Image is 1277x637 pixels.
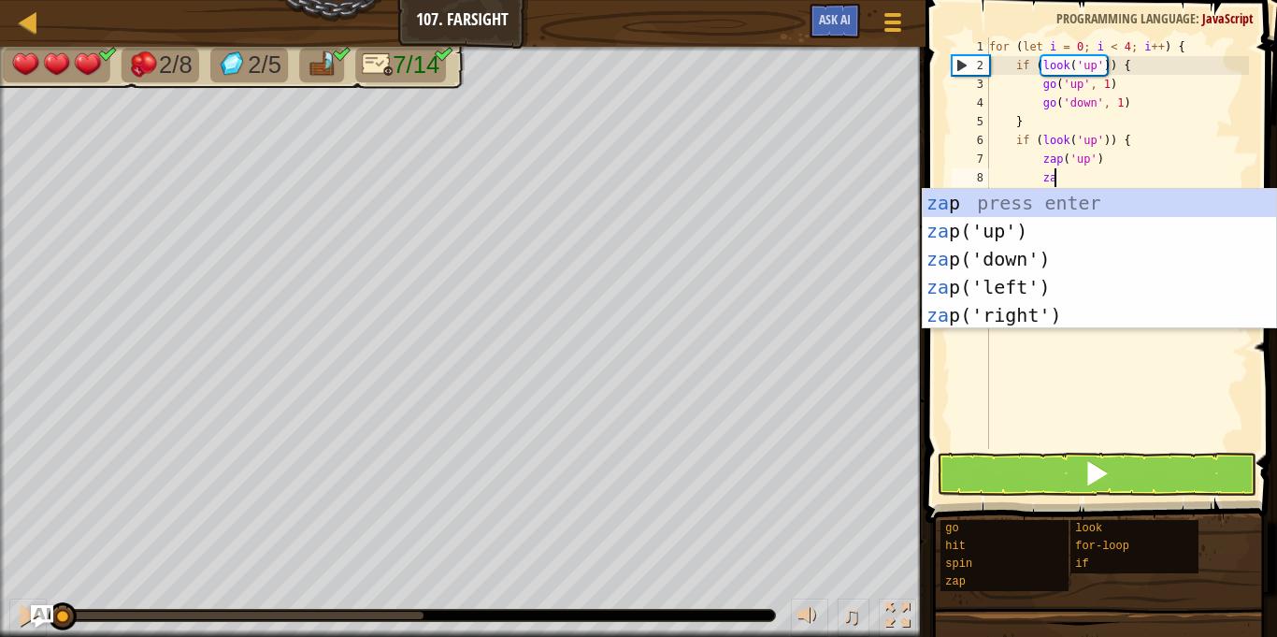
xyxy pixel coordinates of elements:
[1075,540,1129,553] span: for-loop
[952,131,989,150] div: 6
[819,10,851,28] span: Ask AI
[869,4,916,48] button: Show game menu
[393,51,439,79] span: 7/14
[248,51,281,79] span: 2/5
[355,48,447,82] li: Only 12 lines of code
[952,150,989,168] div: 7
[838,599,869,637] button: ♫
[945,575,966,588] span: zap
[1075,522,1102,535] span: look
[841,601,860,630] span: ♫
[952,94,989,112] div: 4
[9,599,47,637] button: Ctrl + P: Pause
[210,48,288,82] li: Collect the gems.
[937,453,1256,496] button: Shift+Enter: Run current code.
[1202,9,1254,27] span: JavaScript
[1075,557,1088,571] span: if
[122,48,199,82] li: Defeat the enemies.
[879,599,916,637] button: Toggle fullscreen
[952,168,989,187] div: 8
[945,522,958,535] span: go
[952,112,989,131] div: 5
[299,48,344,82] li: Go to the raft.
[1056,9,1196,27] span: Programming language
[791,599,828,637] button: Adjust volume
[31,605,53,628] button: Ask AI
[952,37,989,56] div: 1
[1196,9,1202,27] span: :
[953,56,989,75] div: 2
[810,4,860,38] button: Ask AI
[945,540,966,553] span: hit
[159,51,193,79] span: 2/8
[945,557,972,571] span: spin
[952,75,989,94] div: 3
[3,48,109,82] li: Your hero must survive.
[952,187,989,206] div: 9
